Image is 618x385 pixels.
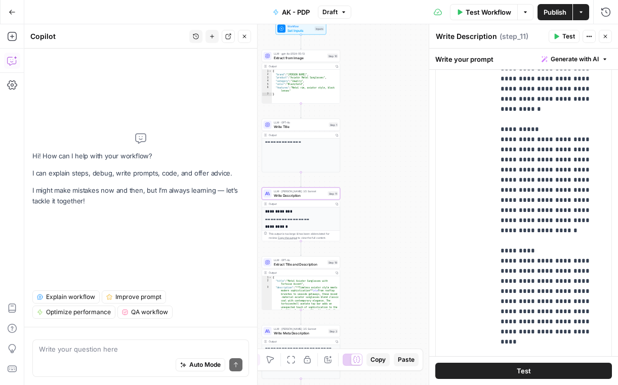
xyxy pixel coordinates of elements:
[287,28,313,33] span: Set Inputs
[269,271,333,275] div: Output
[549,30,580,43] button: Test
[269,276,272,280] span: Toggle code folding, rows 1 through 7
[262,50,340,104] div: LLM · gpt-4o-2024-05-13Extract from ImageStep 10Output{ "brand":"[PERSON_NAME]", "product":"Aviat...
[269,202,333,206] div: Output
[274,262,325,267] span: Extract Title and Description
[32,290,100,304] button: Explain workflow
[315,26,324,31] div: Inputs
[500,31,528,41] span: ( step_11 )
[366,353,390,366] button: Copy
[274,55,325,60] span: Extract from Image
[538,53,612,66] button: Generate with AI
[46,308,111,317] span: Optimize performance
[274,124,327,129] span: Write Title
[30,31,186,41] div: Copilot
[32,306,115,319] button: Optimize performance
[115,292,161,302] span: Improve prompt
[328,329,338,333] div: Step 3
[322,8,338,17] span: Draft
[262,70,272,73] div: 1
[562,32,575,41] span: Test
[117,306,173,319] button: QA workflow
[32,151,249,161] p: Hi! How can I help with your workflow?
[329,122,338,127] div: Step 1
[435,363,612,379] button: Test
[282,7,310,17] span: AK - PDP
[131,308,168,317] span: QA workflow
[262,76,272,80] div: 3
[274,120,327,124] span: LLM · GPT-4o
[262,256,340,310] div: LLM · GPT-4oExtract Title and DescriptionStep 19Output{ "title":"Metal Aviator Sunglasses with To...
[436,31,497,41] textarea: Write Description
[300,241,302,256] g: Edge from step_11 to step_19
[328,191,338,196] div: Step 11
[551,55,599,64] span: Generate with AI
[267,4,316,20] button: AK - PDP
[327,260,338,265] div: Step 19
[262,279,272,286] div: 2
[278,236,297,239] span: Copy the output
[318,6,351,19] button: Draft
[287,24,313,28] span: Workflow
[300,173,302,187] g: Edge from step_1 to step_11
[269,70,272,73] span: Toggle code folding, rows 1 through 7
[102,290,166,304] button: Improve prompt
[274,330,326,335] span: Write Meta Description
[538,4,572,20] button: Publish
[450,4,517,20] button: Test Workflow
[274,193,326,198] span: Write Description
[269,133,333,137] div: Output
[300,310,302,325] g: Edge from step_19 to step_3
[429,49,618,69] div: Write your prompt
[262,86,272,93] div: 6
[466,7,511,17] span: Test Workflow
[46,292,95,302] span: Explain workflow
[262,23,340,35] div: WorkflowSet InputsInputs
[269,339,333,344] div: Output
[300,35,302,50] g: Edge from start to step_10
[517,366,531,376] span: Test
[189,360,221,369] span: Auto Mode
[269,64,333,68] div: Output
[262,286,272,349] div: 3
[300,104,302,118] g: Edge from step_10 to step_1
[32,168,249,179] p: I can explain steps, debug, write prompts, code, and offer advice.
[327,54,338,58] div: Step 10
[32,185,249,206] p: I might make mistakes now and then, but I’m always learning — let’s tackle it together!
[370,355,386,364] span: Copy
[262,83,272,87] div: 5
[274,327,326,331] span: LLM · [PERSON_NAME] 3.5 Sonnet
[544,7,566,17] span: Publish
[398,355,415,364] span: Paste
[262,73,272,76] div: 2
[176,358,225,371] button: Auto Mode
[262,276,272,280] div: 1
[274,258,325,262] span: LLM · GPT-4o
[262,93,272,96] div: 7
[274,52,325,56] span: LLM · gpt-4o-2024-05-13
[394,353,419,366] button: Paste
[274,189,326,193] span: LLM · [PERSON_NAME] 3.5 Sonnet
[269,232,338,240] div: This output is too large & has been abbreviated for review. to view the full content.
[262,79,272,83] div: 4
